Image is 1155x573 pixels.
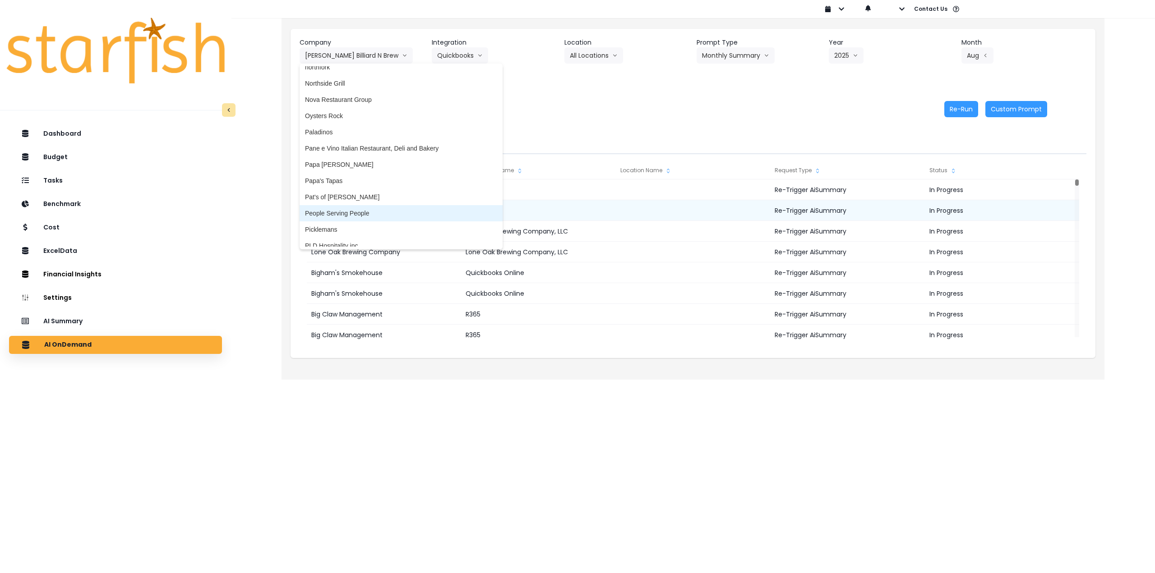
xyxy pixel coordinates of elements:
svg: arrow down line [402,51,407,60]
svg: sort [665,167,672,174]
button: Budget [9,148,222,166]
span: Picklemans [305,225,497,234]
div: Re-Trigger AiSummary [770,200,924,221]
div: In Progress [925,325,1079,345]
div: Location Name [616,161,770,179]
header: Integration [432,38,557,47]
div: Re-Trigger AiSummary [770,179,924,200]
p: Tasks [43,177,63,184]
button: [PERSON_NAME] Billiard N Brewarrow down line [300,47,413,64]
div: Big Claw Management [307,304,461,325]
svg: sort [814,167,821,174]
svg: arrow down line [764,51,769,60]
div: Re-Trigger AiSummary [770,304,924,325]
div: Bigham's Smokehouse [307,283,461,304]
button: Financial Insights [9,266,222,284]
button: 2025arrow down line [829,47,864,64]
div: Re-Trigger AiSummary [770,283,924,304]
header: Month [961,38,1086,47]
span: Oysters Rock [305,111,497,120]
div: Bigham's Smokehouse [307,262,461,283]
div: In Progress [925,262,1079,283]
button: Monthly Summaryarrow down line [697,47,775,64]
button: Custom Prompt [985,101,1047,117]
header: Year [829,38,954,47]
span: Northside Grill [305,79,497,88]
div: Lone Oak Brewing Company [307,242,461,262]
button: ExcelData [9,242,222,260]
button: All Locationsarrow down line [564,47,623,64]
span: Papa [PERSON_NAME] [305,160,497,169]
p: Cost [43,224,60,231]
span: People Serving People [305,209,497,218]
button: Benchmark [9,195,222,213]
div: R365 [461,304,615,325]
span: PLD Hospitality inc [305,241,497,250]
p: Benchmark [43,200,81,208]
p: AI Summary [43,317,83,325]
header: Prompt Type [697,38,822,47]
span: Papa's Tapas [305,176,497,185]
div: Quickbooks [461,200,615,221]
button: Settings [9,289,222,307]
p: AI OnDemand [44,341,92,349]
svg: sort [516,167,523,174]
div: Quickbooks Online [461,283,615,304]
div: In Progress [925,200,1079,221]
div: Big Claw Management [307,325,461,345]
svg: arrow down line [853,51,858,60]
div: Lone Oak Brewing Company, LLC [461,221,615,242]
svg: arrow left line [983,51,988,60]
button: Quickbooksarrow down line [432,47,488,64]
ul: [PERSON_NAME] Billiard N Brewarrow down line [300,64,503,249]
button: Cost [9,219,222,237]
header: Company [300,38,425,47]
span: Pat's of [PERSON_NAME] [305,193,497,202]
div: In Progress [925,304,1079,325]
span: northfork [305,63,497,72]
div: Request Type [770,161,924,179]
span: Paladinos [305,128,497,137]
div: In Progress [925,283,1079,304]
svg: arrow down line [612,51,618,60]
span: Pane e Vino Italian Restaurant, Deli and Bakery [305,144,497,153]
button: Tasks [9,172,222,190]
svg: sort [950,167,957,174]
div: Quickbooks Online [461,262,615,283]
div: Quickbooks [461,179,615,200]
button: AI Summary [9,312,222,330]
div: Integration Name [461,161,615,179]
div: Re-Trigger AiSummary [770,221,924,242]
p: Budget [43,153,68,161]
div: R365 [461,325,615,345]
button: Re-Run [944,101,978,117]
button: Dashboard [9,125,222,143]
svg: arrow down line [477,51,483,60]
div: In Progress [925,221,1079,242]
p: Dashboard [43,130,81,138]
div: Re-Trigger AiSummary [770,325,924,345]
button: AI OnDemand [9,336,222,354]
div: In Progress [925,179,1079,200]
div: Status [925,161,1079,179]
span: Nova Restaurant Group [305,95,497,104]
header: Location [564,38,689,47]
p: ExcelData [43,247,77,255]
div: In Progress [925,242,1079,262]
div: Re-Trigger AiSummary [770,262,924,283]
button: Augarrow left line [961,47,993,64]
div: Re-Trigger AiSummary [770,242,924,262]
div: Lone Oak Brewing Company, LLC [461,242,615,262]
